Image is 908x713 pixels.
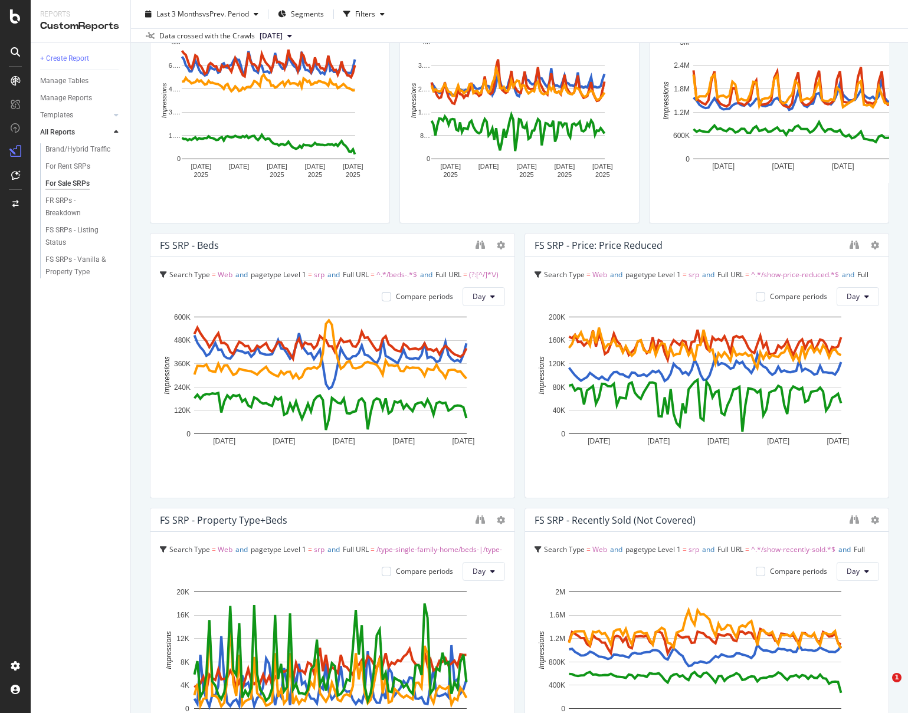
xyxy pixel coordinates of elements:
button: [DATE] [255,29,297,43]
button: Day [837,562,879,581]
text: 240K [174,383,191,392]
span: Full URL [717,270,743,280]
span: = [212,270,216,280]
text: [DATE] [832,162,854,170]
a: Manage Tables [40,75,122,87]
text: 120K [548,360,565,368]
text: 3.… [169,109,181,116]
text: 0 [561,430,565,438]
text: [DATE] [392,437,415,445]
text: 16K [176,611,189,619]
span: pagetype Level 1 [625,270,681,280]
div: FS SRPs - Listing Status [45,224,112,249]
text: [DATE] [592,163,613,170]
text: 600K [673,132,690,140]
span: = [683,270,687,280]
text: 1.… [418,109,430,116]
div: A chart. [160,311,500,458]
button: Segments [273,5,329,24]
span: = [308,544,312,554]
div: Brand/Hybrid Traffic [45,143,110,156]
text: 1.6M [549,611,565,619]
div: Templates [40,109,73,121]
span: and [702,544,714,554]
span: and [342,561,354,571]
div: FS SRP - Property Type+Beds [160,514,287,526]
div: CustomReports [40,19,121,33]
div: FS SRP - Recently Sold (Not Covered) [535,514,696,526]
text: [DATE] [343,163,363,170]
div: Manage Tables [40,75,88,87]
text: 2025 [595,171,609,178]
span: srp [314,544,324,554]
span: Search Type [169,270,210,280]
text: 2025 [443,171,457,178]
span: and [235,270,248,280]
text: 3.… [418,62,430,69]
a: For Rent SRPs [45,160,122,173]
div: Reports [40,9,121,19]
text: 8… [420,132,430,139]
button: Day [463,287,505,306]
text: Impressions [537,356,546,395]
text: 8K [181,658,189,666]
div: binoculars [850,240,859,249]
span: Last 3 Months [156,9,202,19]
span: ^.*/show-price-reduced.*$ [751,270,839,280]
span: Full URL [343,544,369,554]
text: 3M [680,38,690,47]
span: srp [689,270,699,280]
span: Web [592,544,607,554]
text: 480K [174,336,191,344]
span: Full URL [357,561,383,571]
button: Last 3 MonthsvsPrev. Period [140,5,263,24]
div: binoculars [476,240,485,249]
text: [DATE] [707,437,729,445]
span: and [235,544,248,554]
span: = [212,544,216,554]
div: FS SRP - Beds [160,239,219,251]
div: FS SRP - BedsSearch Type = Webandpagetype Level 1 = srpandFull URL = ^.*/beds-.*$andFull URL = (?... [150,233,515,498]
span: = [385,561,389,571]
div: FS SRP - Price: Price Reduced [535,239,663,251]
text: 0 [186,430,191,438]
text: 4.… [169,86,181,93]
span: = [586,544,591,554]
span: = [549,561,553,571]
span: = [683,544,687,554]
div: Compare periods [396,291,453,301]
svg: A chart. [160,36,377,183]
a: FR SRPs - Breakdown [45,195,122,219]
span: srp [689,544,699,554]
span: Web [592,270,607,280]
text: 0 [561,705,565,713]
text: [DATE] [588,437,610,445]
text: 0 [177,155,181,162]
text: [DATE] [712,162,735,170]
text: 1.2M [674,109,690,117]
text: 1.8M [674,85,690,93]
a: Manage Reports [40,92,122,104]
span: and [610,270,622,280]
a: Templates [40,109,110,121]
span: Full URL [343,270,369,280]
text: 6.… [169,62,181,69]
svg: A chart. [535,311,875,458]
text: Impressions [163,356,171,395]
span: = [745,544,749,554]
text: 200K [548,313,565,321]
div: FS SRP - Price: Price ReducedSearch Type = Webandpagetype Level 1 = srpandFull URL = ^.*/show-pri... [525,233,890,498]
text: 2.4M [674,61,690,70]
text: 80K [552,383,565,392]
span: 1 [892,673,902,682]
text: [DATE] [478,163,499,170]
div: Filters [355,9,375,19]
text: 0 [686,155,690,163]
div: Manage Reports [40,92,92,104]
text: 2025 [194,171,208,178]
div: A chart. [409,36,627,183]
span: ^.*/beds-.*$ [376,270,417,280]
text: [DATE] [453,437,475,445]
